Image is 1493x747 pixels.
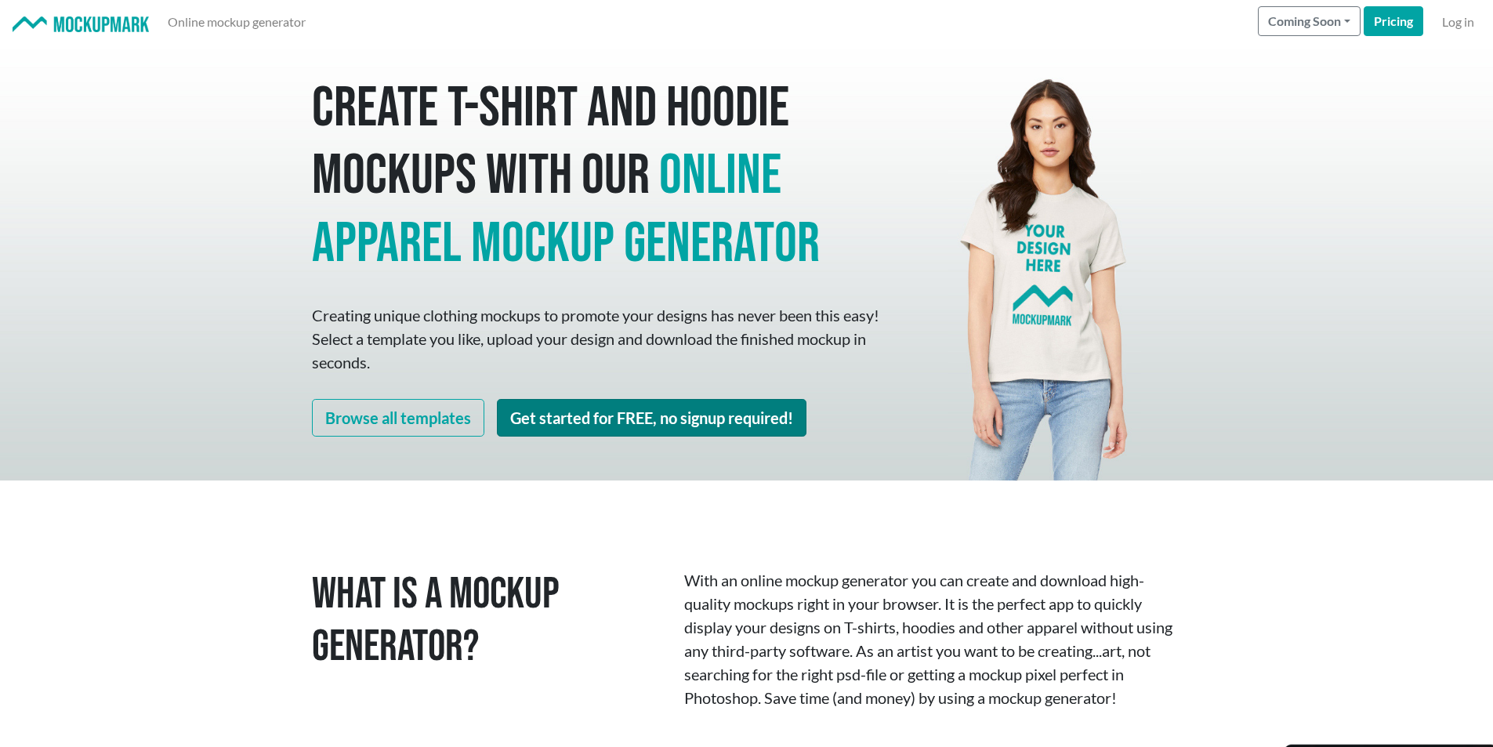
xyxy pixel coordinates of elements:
[13,16,149,33] img: Mockup Mark
[312,303,884,374] p: Creating unique clothing mockups to promote your designs has never been this easy! Select a templ...
[684,568,1182,709] p: With an online mockup generator you can create and download high-quality mockups right in your br...
[1258,6,1361,36] button: Coming Soon
[161,6,312,38] a: Online mockup generator
[497,399,806,437] a: Get started for FREE, no signup required!
[312,142,820,277] span: online apparel mockup generator
[1436,6,1480,38] a: Log in
[1364,6,1423,36] a: Pricing
[312,399,484,437] a: Browse all templates
[312,75,884,278] h1: Create T-shirt and hoodie mockups with our
[948,44,1142,480] img: Mockup Mark hero - your design here
[312,568,661,673] h1: What is a Mockup Generator?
